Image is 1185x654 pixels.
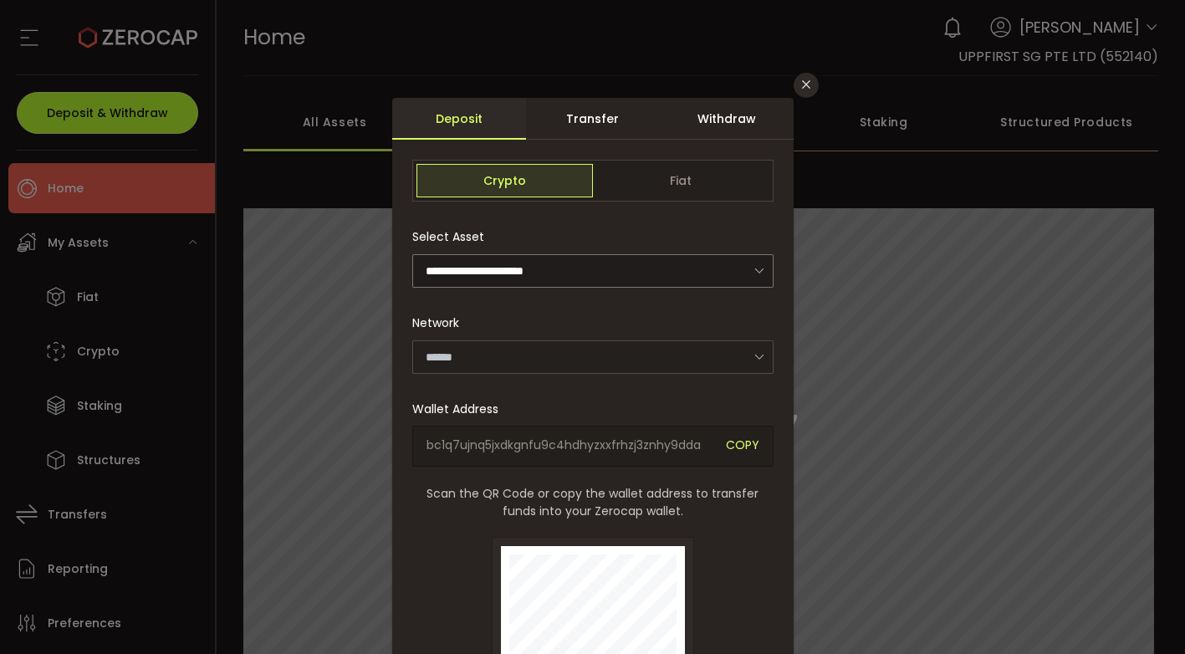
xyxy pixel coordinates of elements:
[392,98,526,140] div: Deposit
[593,164,769,197] span: Fiat
[794,73,819,98] button: Close
[660,98,794,140] div: Withdraw
[412,228,494,245] label: Select Asset
[412,485,774,520] span: Scan the QR Code or copy the wallet address to transfer funds into your Zerocap wallet.
[412,401,508,417] label: Wallet Address
[1101,574,1185,654] iframe: Chat Widget
[426,437,713,456] span: bc1q7ujnq5jxdkgnfu9c4hdhyzxxfrhzj3znhy9dda
[726,437,759,456] span: COPY
[412,314,469,331] label: Network
[526,98,660,140] div: Transfer
[416,164,593,197] span: Crypto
